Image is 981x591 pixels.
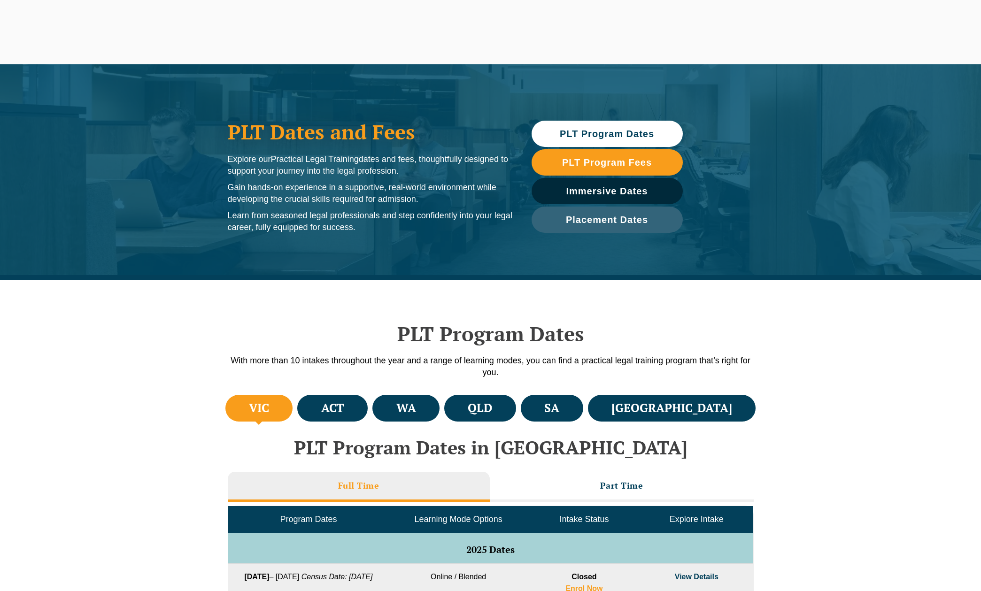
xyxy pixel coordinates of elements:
[244,573,299,581] a: [DATE]– [DATE]
[468,400,492,416] h4: QLD
[223,322,758,345] h2: PLT Program Dates
[532,149,683,176] a: PLT Program Fees
[271,154,359,164] span: Practical Legal Training
[559,514,609,524] span: Intake Status
[532,207,683,233] a: Placement Dates
[244,573,269,581] strong: [DATE]
[228,182,513,205] p: Gain hands-on experience in a supportive, real-world environment while developing the crucial ski...
[228,210,513,233] p: Learn from seasoned legal professionals and step confidently into your legal career, fully equipp...
[560,129,654,138] span: PLT Program Dates
[466,543,515,556] span: 2025 Dates
[566,186,648,196] span: Immersive Dates
[562,158,652,167] span: PLT Program Fees
[223,437,758,458] h2: PLT Program Dates in [GEOGRAPHIC_DATA]
[338,480,379,491] h3: Full Time
[544,400,559,416] h4: SA
[532,121,683,147] a: PLT Program Dates
[566,215,648,224] span: Placement Dates
[600,480,643,491] h3: Part Time
[415,514,502,524] span: Learning Mode Options
[675,573,718,581] a: View Details
[396,400,416,416] h4: WA
[532,178,683,204] a: Immersive Dates
[321,400,344,416] h4: ACT
[301,573,373,581] em: Census Date: [DATE]
[670,514,724,524] span: Explore Intake
[280,514,337,524] span: Program Dates
[228,154,513,177] p: Explore our dates and fees, thoughtfully designed to support your journey into the legal profession.
[249,400,269,416] h4: VIC
[572,573,596,581] span: Closed
[611,400,732,416] h4: [GEOGRAPHIC_DATA]
[223,355,758,378] p: With more than 10 intakes throughout the year and a range of learning modes, you can find a pract...
[228,120,513,144] h1: PLT Dates and Fees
